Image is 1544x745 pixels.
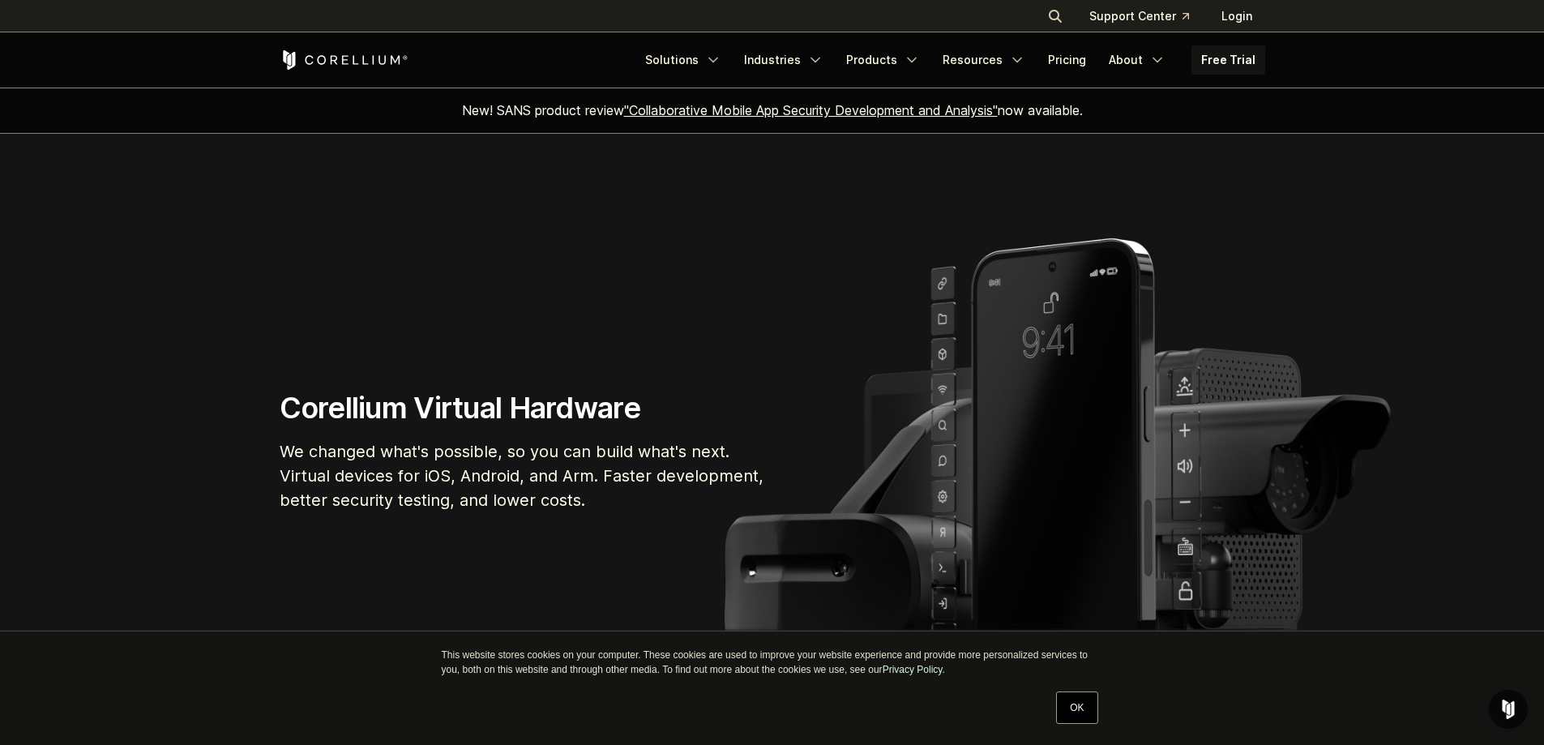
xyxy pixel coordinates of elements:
[624,102,998,118] a: "Collaborative Mobile App Security Development and Analysis"
[280,439,766,512] p: We changed what's possible, so you can build what's next. Virtual devices for iOS, Android, and A...
[442,648,1103,677] p: This website stores cookies on your computer. These cookies are used to improve your website expe...
[1191,45,1265,75] a: Free Trial
[635,45,1265,75] div: Navigation Menu
[883,664,945,675] a: Privacy Policy.
[734,45,833,75] a: Industries
[1099,45,1175,75] a: About
[836,45,930,75] a: Products
[1041,2,1070,31] button: Search
[280,50,408,70] a: Corellium Home
[1208,2,1265,31] a: Login
[1076,2,1202,31] a: Support Center
[1489,690,1528,729] div: Open Intercom Messenger
[635,45,731,75] a: Solutions
[1056,691,1097,724] a: OK
[280,390,766,426] h1: Corellium Virtual Hardware
[1028,2,1265,31] div: Navigation Menu
[933,45,1035,75] a: Resources
[462,102,1083,118] span: New! SANS product review now available.
[1038,45,1096,75] a: Pricing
